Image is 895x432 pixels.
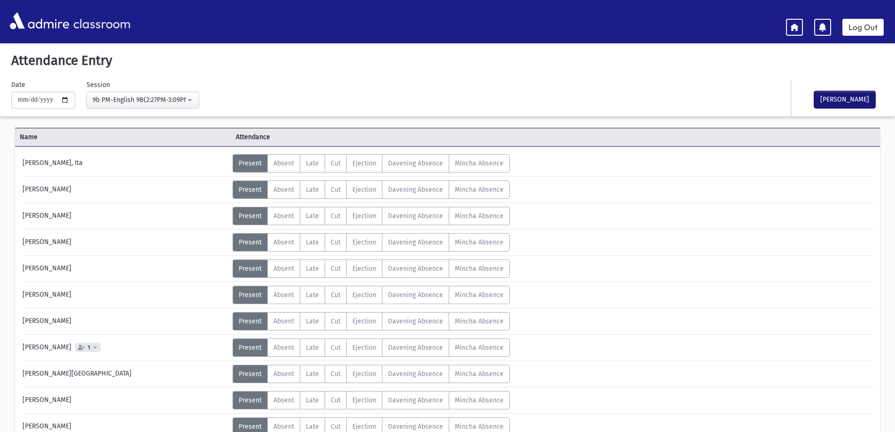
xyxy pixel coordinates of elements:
[273,238,294,246] span: Absent
[306,317,319,325] span: Late
[239,344,262,352] span: Present
[273,423,294,431] span: Absent
[233,391,510,409] div: AttTypes
[352,265,376,273] span: Ejection
[331,396,341,404] span: Cut
[352,317,376,325] span: Ejection
[331,238,341,246] span: Cut
[239,370,262,378] span: Present
[18,181,233,199] div: [PERSON_NAME]
[18,365,233,383] div: [PERSON_NAME][GEOGRAPHIC_DATA]
[273,186,294,194] span: Absent
[233,154,510,173] div: AttTypes
[388,344,443,352] span: Davening Absence
[8,53,887,69] h5: Attendance Entry
[388,159,443,167] span: Davening Absence
[352,291,376,299] span: Ejection
[388,291,443,299] span: Davening Absence
[239,212,262,220] span: Present
[233,365,510,383] div: AttTypes
[331,344,341,352] span: Cut
[306,291,319,299] span: Late
[306,238,319,246] span: Late
[352,186,376,194] span: Ejection
[273,396,294,404] span: Absent
[231,132,447,142] span: Attendance
[233,207,510,225] div: AttTypes
[331,291,341,299] span: Cut
[306,186,319,194] span: Late
[331,186,341,194] span: Cut
[86,92,199,109] button: 9b PM-English 9B(2:27PM-3:09PM)
[352,344,376,352] span: Ejection
[18,312,233,330] div: [PERSON_NAME]
[352,396,376,404] span: Ejection
[455,370,504,378] span: Mincha Absence
[239,186,262,194] span: Present
[331,423,341,431] span: Cut
[455,291,504,299] span: Mincha Absence
[239,291,262,299] span: Present
[273,265,294,273] span: Absent
[233,181,510,199] div: AttTypes
[18,391,233,409] div: [PERSON_NAME]
[15,132,231,142] span: Name
[455,186,504,194] span: Mincha Absence
[233,286,510,304] div: AttTypes
[273,317,294,325] span: Absent
[306,370,319,378] span: Late
[814,91,875,108] button: [PERSON_NAME]
[842,19,884,36] a: Log Out
[455,317,504,325] span: Mincha Absence
[306,159,319,167] span: Late
[352,159,376,167] span: Ejection
[388,317,443,325] span: Davening Absence
[11,80,25,90] label: Date
[352,370,376,378] span: Ejection
[331,265,341,273] span: Cut
[18,233,233,251] div: [PERSON_NAME]
[273,291,294,299] span: Absent
[239,396,262,404] span: Present
[239,238,262,246] span: Present
[352,238,376,246] span: Ejection
[352,423,376,431] span: Ejection
[18,154,233,173] div: [PERSON_NAME], Ita
[306,212,319,220] span: Late
[233,233,510,251] div: AttTypes
[18,259,233,278] div: [PERSON_NAME]
[233,259,510,278] div: AttTypes
[239,159,262,167] span: Present
[455,238,504,246] span: Mincha Absence
[273,159,294,167] span: Absent
[388,212,443,220] span: Davening Absence
[306,265,319,273] span: Late
[306,396,319,404] span: Late
[388,265,443,273] span: Davening Absence
[86,80,110,90] label: Session
[306,344,319,352] span: Late
[93,95,186,105] div: 9b PM-English 9B(2:27PM-3:09PM)
[388,370,443,378] span: Davening Absence
[86,345,92,351] span: 1
[331,370,341,378] span: Cut
[273,212,294,220] span: Absent
[455,212,504,220] span: Mincha Absence
[18,338,233,357] div: [PERSON_NAME]
[233,338,510,357] div: AttTypes
[331,212,341,220] span: Cut
[455,344,504,352] span: Mincha Absence
[352,212,376,220] span: Ejection
[306,423,319,431] span: Late
[455,159,504,167] span: Mincha Absence
[71,8,131,33] span: classroom
[455,265,504,273] span: Mincha Absence
[239,265,262,273] span: Present
[239,423,262,431] span: Present
[18,207,233,225] div: [PERSON_NAME]
[18,286,233,304] div: [PERSON_NAME]
[273,344,294,352] span: Absent
[388,238,443,246] span: Davening Absence
[331,159,341,167] span: Cut
[233,312,510,330] div: AttTypes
